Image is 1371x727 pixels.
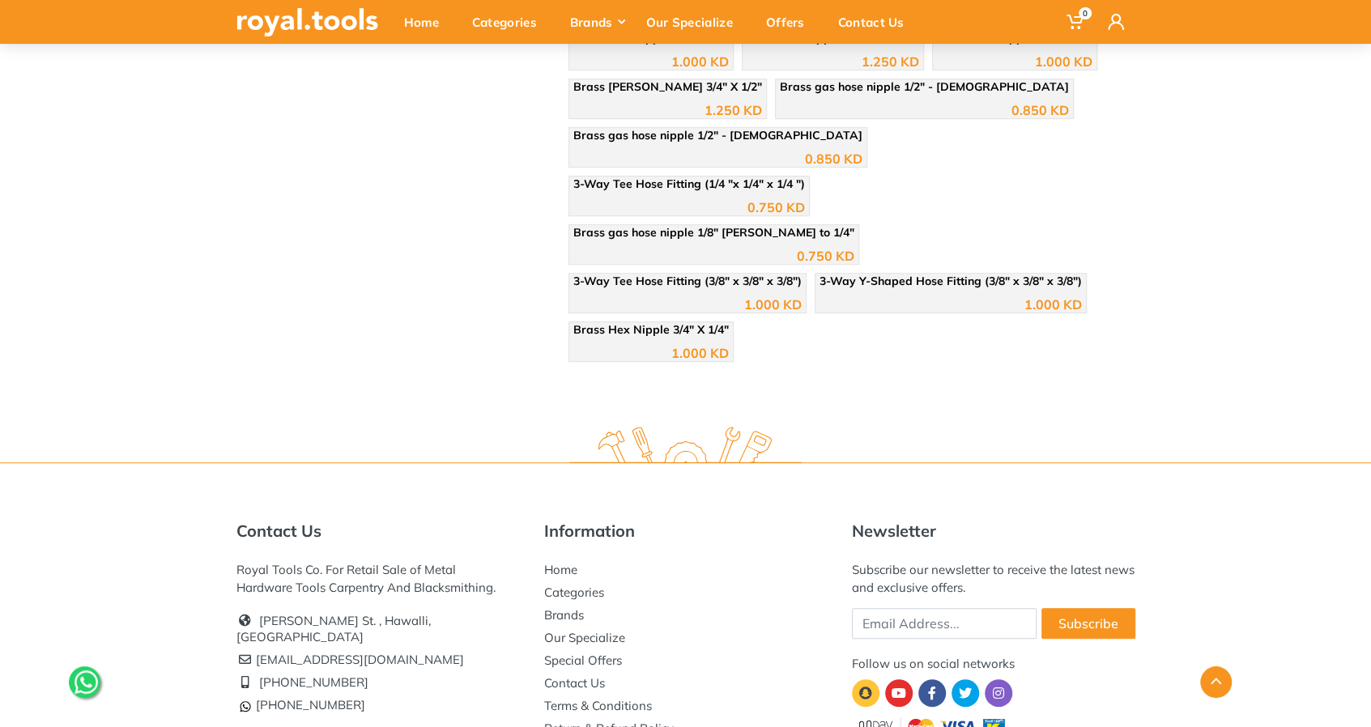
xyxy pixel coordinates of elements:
[461,5,559,39] div: Categories
[671,346,729,359] div: 1.000 KD
[820,274,1082,288] span: 3-Way Y-Shaped Hose Fitting (3/8" x 3/8" x 3/8")
[747,201,805,214] div: 0.750 KD
[544,653,622,668] a: Special Offers
[568,127,867,168] a: Brass gas hose nipple 1/2" - [DEMOGRAPHIC_DATA] 0.850 KD
[393,5,461,39] div: Home
[780,79,1069,94] span: Brass gas hose nipple 1/2" - [DEMOGRAPHIC_DATA]
[1079,7,1092,19] span: 0
[544,630,625,645] a: Our Specialize
[827,5,926,39] div: Contact Us
[236,521,520,541] h5: Contact Us
[544,521,828,541] h5: Information
[815,273,1087,313] a: 3-Way Y-Shaped Hose Fitting (3/8" x 3/8" x 3/8") 1.000 KD
[236,561,520,597] div: Royal Tools Co. For Retail Sale of Metal Hardware Tools Carpentry And Blacksmithing.
[544,585,604,600] a: Categories
[1024,298,1082,311] div: 1.000 KD
[852,655,1135,673] div: Follow us on social networks
[236,613,431,644] a: [PERSON_NAME] St. , Hawalli, [GEOGRAPHIC_DATA]
[573,128,862,142] span: Brass gas hose nipple 1/2" - [DEMOGRAPHIC_DATA]
[236,697,365,712] a: [PHONE_NUMBER]
[671,55,729,68] div: 1.000 KD
[568,224,859,265] a: Brass gas hose nipple 1/8" [PERSON_NAME] to 1/4" 0.750 KD
[568,321,734,362] a: Brass Hex Nipple 3/4" X 1/4" 1.000 KD
[742,30,924,70] a: Brass M/F Nipple 1/2" X 1/4" ME 1.250 KD
[544,698,652,713] a: Terms & Conditions
[744,298,802,311] div: 1.000 KD
[236,8,378,36] img: royal.tools Logo
[852,608,1037,639] input: Email Address...
[805,152,862,165] div: 0.850 KD
[573,79,762,94] span: Brass [PERSON_NAME] 3/4" X 1/2"
[573,322,729,337] span: Brass Hex Nipple 3/4" X 1/4"
[568,79,767,119] a: Brass [PERSON_NAME] 3/4" X 1/2" 1.250 KD
[1035,55,1092,68] div: 1.000 KD
[544,607,584,623] a: Brands
[852,561,1135,597] div: Subscribe our newsletter to receive the latest news and exclusive offers.
[236,648,520,671] li: [EMAIL_ADDRESS][DOMAIN_NAME]
[568,273,807,313] a: 3-Way Tee Hose Fitting (3/8" x 3/8" x 3/8") 1.000 KD
[775,79,1074,119] a: Brass gas hose nipple 1/2" - [DEMOGRAPHIC_DATA] 0.850 KD
[932,30,1097,70] a: Brass Hex Nipple 1/2" X 1/8" 1.000 KD
[705,104,762,117] div: 1.250 KD
[559,5,635,39] div: Brands
[755,5,827,39] div: Offers
[544,562,577,577] a: Home
[797,249,854,262] div: 0.750 KD
[573,225,854,240] span: Brass gas hose nipple 1/8" [PERSON_NAME] to 1/4"
[573,176,805,191] span: 3-Way Tee Hose Fitting (1/4 "x 1/4" x 1/4 ")
[568,30,734,70] a: Brass Hex Nipple 1/2" X 1/4" 1.000 KD
[568,176,810,216] a: 3-Way Tee Hose Fitting (1/4 "x 1/4" x 1/4 ") 0.750 KD
[573,274,802,288] span: 3-Way Tee Hose Fitting (3/8" x 3/8" x 3/8")
[569,427,802,471] img: royal.tools Logo
[862,55,919,68] div: 1.250 KD
[635,5,755,39] div: Our Specialize
[1041,608,1135,639] button: Subscribe
[1011,104,1069,117] div: 0.850 KD
[852,521,1135,541] h5: Newsletter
